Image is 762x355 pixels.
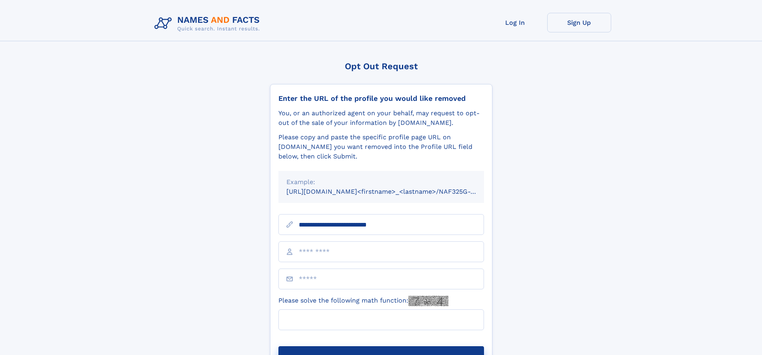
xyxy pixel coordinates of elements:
small: [URL][DOMAIN_NAME]<firstname>_<lastname>/NAF325G-xxxxxxxx [286,188,499,195]
div: Example: [286,177,476,187]
label: Please solve the following math function: [278,296,448,306]
div: Please copy and paste the specific profile page URL on [DOMAIN_NAME] you want removed into the Pr... [278,132,484,161]
div: Opt Out Request [270,61,492,71]
a: Log In [483,13,547,32]
div: You, or an authorized agent on your behalf, may request to opt-out of the sale of your informatio... [278,108,484,128]
img: Logo Names and Facts [151,13,266,34]
div: Enter the URL of the profile you would like removed [278,94,484,103]
a: Sign Up [547,13,611,32]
